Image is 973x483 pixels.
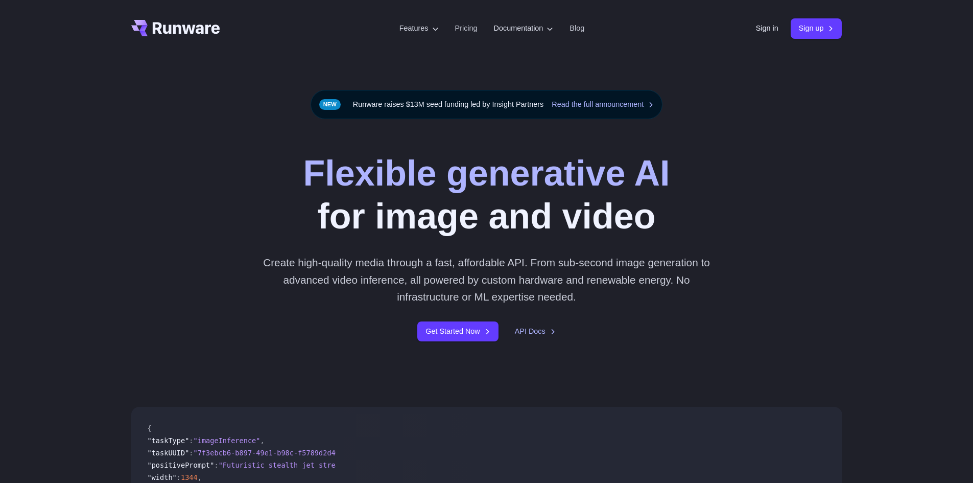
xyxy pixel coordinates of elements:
span: "width" [148,473,177,481]
span: "taskType" [148,436,189,445]
span: , [260,436,264,445]
span: "taskUUID" [148,449,189,457]
a: API Docs [515,326,556,337]
a: Pricing [455,22,478,34]
div: Runware raises $13M seed funding led by Insight Partners [311,90,663,119]
a: Sign in [756,22,778,34]
a: Blog [569,22,584,34]
h1: for image and video [303,152,670,238]
span: "imageInference" [194,436,260,445]
a: Go to / [131,20,220,36]
span: "Futuristic stealth jet streaking through a neon-lit cityscape with glowing purple exhaust" [219,461,599,469]
span: : [177,473,181,481]
span: { [148,424,152,432]
span: : [189,436,193,445]
span: 1344 [181,473,198,481]
span: "positivePrompt" [148,461,215,469]
span: : [214,461,218,469]
label: Documentation [494,22,554,34]
strong: Flexible generative AI [303,153,670,193]
p: Create high-quality media through a fast, affordable API. From sub-second image generation to adv... [259,254,714,305]
a: Read the full announcement [552,99,654,110]
a: Get Started Now [417,321,498,341]
span: : [189,449,193,457]
a: Sign up [791,18,842,38]
span: , [198,473,202,481]
span: "7f3ebcb6-b897-49e1-b98c-f5789d2d40d7" [194,449,352,457]
label: Features [399,22,439,34]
